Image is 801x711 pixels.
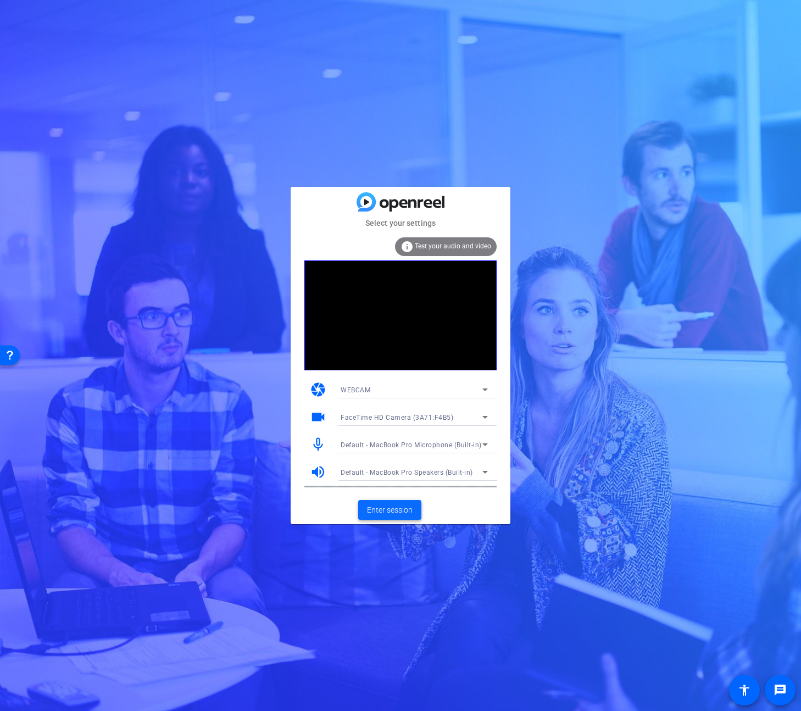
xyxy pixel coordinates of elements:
span: Test your audio and video [415,242,491,250]
mat-icon: videocam [310,409,326,425]
mat-card-subtitle: Select your settings [291,217,510,229]
button: Enter session [358,500,421,520]
mat-icon: camera [310,381,326,398]
mat-icon: message [774,684,787,697]
span: FaceTime HD Camera (3A71:F4B5) [341,414,453,421]
mat-icon: info [400,240,414,253]
mat-icon: mic_none [310,436,326,453]
span: Default - MacBook Pro Microphone (Built-in) [341,441,482,449]
span: WEBCAM [341,386,370,394]
img: blue-gradient.svg [357,192,444,212]
mat-icon: volume_up [310,464,326,480]
span: Enter session [367,504,413,516]
mat-icon: accessibility [738,684,751,697]
span: Default - MacBook Pro Speakers (Built-in) [341,469,473,476]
